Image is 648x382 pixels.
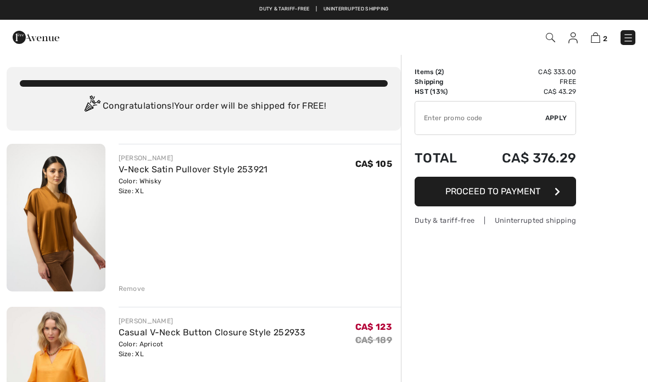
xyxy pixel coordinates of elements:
[545,113,567,123] span: Apply
[623,32,634,43] img: Menu
[119,164,268,175] a: V-Neck Satin Pullover Style 253921
[119,153,268,163] div: [PERSON_NAME]
[119,176,268,196] div: Color: Whisky Size: XL
[415,77,473,87] td: Shipping
[445,186,540,196] span: Proceed to Payment
[473,77,576,87] td: Free
[355,159,392,169] span: CA$ 105
[355,335,392,345] s: CA$ 189
[591,31,607,44] a: 2
[603,35,607,43] span: 2
[20,95,388,117] div: Congratulations! Your order will be shipped for FREE!
[415,87,473,97] td: HST (13%)
[119,316,306,326] div: [PERSON_NAME]
[81,95,103,117] img: Congratulation2.svg
[13,31,59,42] a: 1ère Avenue
[415,215,576,226] div: Duty & tariff-free | Uninterrupted shipping
[415,102,545,134] input: Promo code
[119,284,146,294] div: Remove
[473,139,576,177] td: CA$ 376.29
[119,339,306,359] div: Color: Apricot Size: XL
[415,67,473,77] td: Items ( )
[546,33,555,42] img: Search
[415,177,576,206] button: Proceed to Payment
[473,67,576,77] td: CA$ 333.00
[438,68,442,76] span: 2
[415,139,473,177] td: Total
[591,32,600,43] img: Shopping Bag
[355,322,392,332] span: CA$ 123
[568,32,578,43] img: My Info
[473,87,576,97] td: CA$ 43.29
[7,144,105,291] img: V-Neck Satin Pullover Style 253921
[13,26,59,48] img: 1ère Avenue
[119,327,306,338] a: Casual V-Neck Button Closure Style 252933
